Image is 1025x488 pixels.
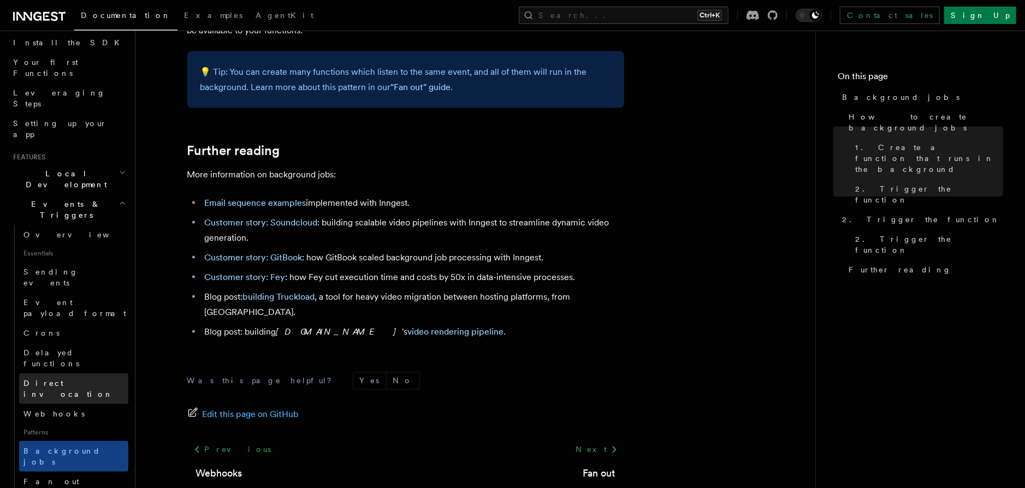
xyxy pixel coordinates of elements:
[202,270,624,285] li: : how Fey cut execution time and costs by 50x in data-intensive processes.
[851,229,1003,260] a: 2. Trigger the function
[9,33,128,52] a: Install the SDK
[19,245,128,262] span: Essentials
[202,195,624,211] li: implemented with Inngest.
[391,82,451,92] a: "Fan out" guide
[202,215,624,246] li: : building scalable video pipelines with Inngest to streamline dynamic video generation.
[855,183,1003,205] span: 2. Trigger the function
[9,194,128,225] button: Events & Triggers
[569,440,624,460] a: Next
[23,379,113,398] span: Direct invocation
[23,409,85,418] span: Webhooks
[849,111,1003,133] span: How to create background jobs
[202,324,624,340] li: Blog post: building 's .
[838,70,1003,87] h4: On this page
[19,343,128,373] a: Delayed functions
[13,88,105,108] span: Leveraging Steps
[187,143,280,158] a: Further reading
[276,326,402,337] em: [DOMAIN_NAME]
[19,373,128,404] a: Direct invocation
[796,9,822,22] button: Toggle dark mode
[196,466,242,481] a: Webhooks
[840,7,940,24] a: Contact sales
[9,114,128,144] a: Setting up your app
[187,376,340,386] p: Was this page helpful?
[205,252,303,263] a: Customer story: GitBook
[9,168,119,190] span: Local Development
[944,7,1016,24] a: Sign Up
[184,11,242,20] span: Examples
[387,373,419,389] button: No
[243,291,315,302] a: building Truckload
[13,58,78,78] span: Your first Functions
[19,404,128,424] a: Webhooks
[19,262,128,293] a: Sending events
[19,424,128,441] span: Patterns
[203,407,299,422] span: Edit this page on GitHub
[74,3,177,31] a: Documentation
[200,64,611,95] p: 💡 Tip: You can create many functions which listen to the same event, and all of them will run in ...
[13,119,107,139] span: Setting up your app
[187,440,277,460] a: Previous
[23,477,79,486] span: Fan out
[202,250,624,265] li: : how GitBook scaled background job processing with Inngest.
[81,11,171,20] span: Documentation
[23,298,126,318] span: Event payload format
[187,167,624,182] p: More information on background jobs:
[23,348,79,368] span: Delayed functions
[844,107,1003,138] a: How to create background jobs
[205,272,286,282] a: Customer story: Fey
[855,234,1003,255] span: 2. Trigger the function
[13,38,126,47] span: Install the SDK
[519,7,728,24] button: Search...Ctrl+K
[187,407,299,422] a: Edit this page on GitHub
[177,3,249,29] a: Examples
[583,466,615,481] a: Fan out
[23,267,78,287] span: Sending events
[9,164,128,194] button: Local Development
[697,10,722,21] kbd: Ctrl+K
[9,52,128,83] a: Your first Functions
[849,264,951,275] span: Further reading
[205,198,306,208] a: Email sequence examples
[19,441,128,472] a: Background jobs
[353,373,386,389] button: Yes
[838,87,1003,107] a: Background jobs
[19,225,128,245] a: Overview
[202,289,624,320] li: Blog post: , a tool for heavy video migration between hosting platforms, from [GEOGRAPHIC_DATA].
[855,142,1003,175] span: 1. Create a function that runs in the background
[851,138,1003,179] a: 1. Create a function that runs in the background
[249,3,320,29] a: AgentKit
[842,214,1000,225] span: 2. Trigger the function
[9,83,128,114] a: Leveraging Steps
[256,11,313,20] span: AgentKit
[9,153,45,162] span: Features
[23,230,136,239] span: Overview
[205,217,318,228] a: Customer story: Soundcloud
[851,179,1003,210] a: 2. Trigger the function
[23,329,60,337] span: Crons
[9,199,119,221] span: Events & Triggers
[19,293,128,323] a: Event payload format
[844,260,1003,279] a: Further reading
[408,326,504,337] a: video rendering pipeline
[23,447,100,466] span: Background jobs
[19,323,128,343] a: Crons
[838,210,1003,229] a: 2. Trigger the function
[842,92,959,103] span: Background jobs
